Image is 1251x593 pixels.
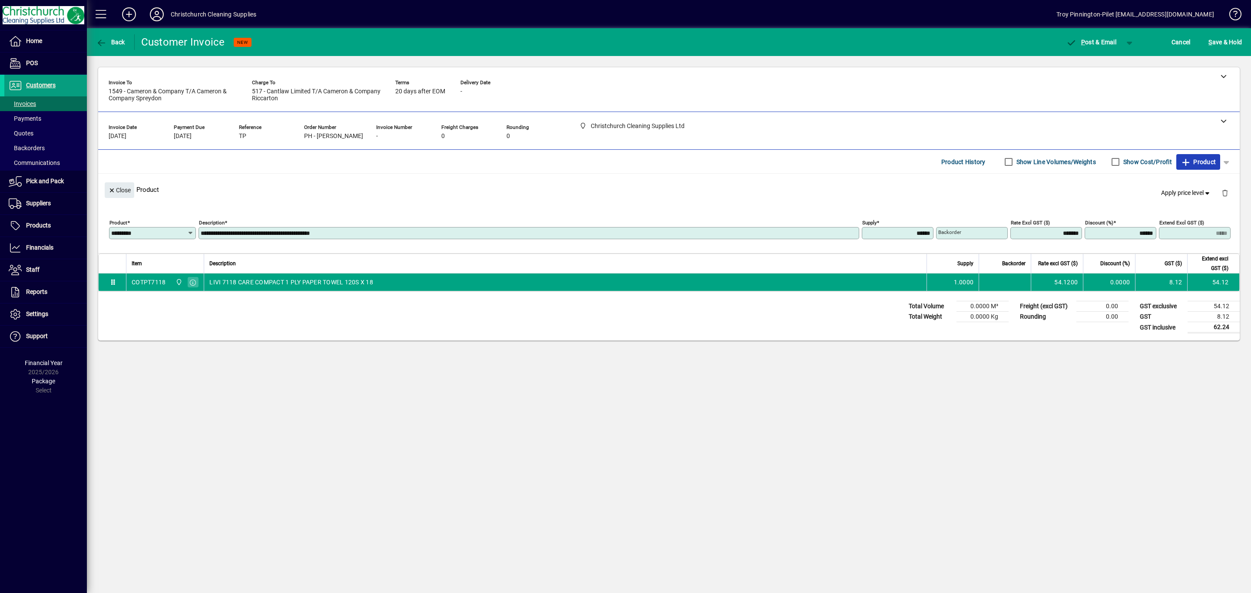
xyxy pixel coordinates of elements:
[26,37,42,44] span: Home
[376,133,378,140] span: -
[26,244,53,251] span: Financials
[1016,312,1076,322] td: Rounding
[304,133,363,140] span: PH - [PERSON_NAME]
[26,310,48,317] span: Settings
[1188,322,1240,333] td: 62.24
[1016,301,1076,312] td: Freight (excl GST)
[143,7,171,22] button: Profile
[938,229,961,235] mat-label: Backorder
[1081,39,1085,46] span: P
[1076,301,1129,312] td: 0.00
[132,259,142,268] span: Item
[1015,158,1096,166] label: Show Line Volumes/Weights
[109,133,126,140] span: [DATE]
[1002,259,1026,268] span: Backorder
[1165,259,1182,268] span: GST ($)
[173,277,183,287] span: Christchurch Cleaning Supplies Ltd
[1188,312,1240,322] td: 8.12
[26,266,40,273] span: Staff
[9,159,60,166] span: Communications
[1206,34,1244,50] button: Save & Hold
[1169,34,1193,50] button: Cancel
[954,278,974,287] span: 1.0000
[26,178,64,184] span: Pick and Pack
[506,133,510,140] span: 0
[108,183,131,198] span: Close
[171,7,256,21] div: Christchurch Cleaning Supplies
[1161,188,1211,198] span: Apply price level
[26,222,51,229] span: Products
[239,133,246,140] span: TP
[9,100,36,107] span: Invoices
[199,220,225,226] mat-label: Description
[4,303,87,325] a: Settings
[174,133,192,140] span: [DATE]
[1122,158,1172,166] label: Show Cost/Profit
[904,312,956,322] td: Total Weight
[1172,35,1191,49] span: Cancel
[441,133,445,140] span: 0
[1135,322,1188,333] td: GST inclusive
[96,39,125,46] span: Back
[87,34,135,50] app-page-header-button: Back
[9,130,33,137] span: Quotes
[1062,34,1121,50] button: Post & Email
[1208,35,1242,49] span: ave & Hold
[26,82,56,89] span: Customers
[1056,7,1214,21] div: Troy Pinnington-Pilet [EMAIL_ADDRESS][DOMAIN_NAME]
[957,259,973,268] span: Supply
[109,88,239,102] span: 1549 - Cameron & Company T/A Cameron & Company Spreydon
[4,126,87,141] a: Quotes
[956,312,1009,322] td: 0.0000 Kg
[1181,155,1216,169] span: Product
[115,7,143,22] button: Add
[1036,278,1078,287] div: 54.1200
[237,40,248,45] span: NEW
[1135,301,1188,312] td: GST exclusive
[25,359,63,366] span: Financial Year
[1135,273,1187,291] td: 8.12
[4,155,87,170] a: Communications
[109,220,127,226] mat-label: Product
[26,59,38,66] span: POS
[1187,273,1239,291] td: 54.12
[4,281,87,303] a: Reports
[132,278,165,287] div: COTPT7118
[4,141,87,155] a: Backorders
[1215,189,1235,197] app-page-header-button: Delete
[4,96,87,111] a: Invoices
[4,111,87,126] a: Payments
[1085,220,1113,226] mat-label: Discount (%)
[1100,259,1130,268] span: Discount (%)
[4,326,87,347] a: Support
[395,88,445,95] span: 20 days after EOM
[1208,39,1212,46] span: S
[252,88,382,102] span: 517 - Cantlaw Limited T/A Cameron & Company Riccarton
[4,53,87,74] a: POS
[941,155,986,169] span: Product History
[1076,312,1129,322] td: 0.00
[141,35,225,49] div: Customer Invoice
[1083,273,1135,291] td: 0.0000
[4,215,87,237] a: Products
[209,259,236,268] span: Description
[1135,312,1188,322] td: GST
[209,278,373,287] span: LIVI 7118 CARE COMPACT 1 PLY PAPER TOWEL 120S X 18
[1215,182,1235,203] button: Delete
[26,200,51,207] span: Suppliers
[904,301,956,312] td: Total Volume
[4,30,87,52] a: Home
[1176,154,1220,170] button: Product
[1188,301,1240,312] td: 54.12
[4,259,87,281] a: Staff
[1066,39,1116,46] span: ost & Email
[1223,2,1240,30] a: Knowledge Base
[4,193,87,214] a: Suppliers
[1159,220,1204,226] mat-label: Extend excl GST ($)
[1193,254,1228,273] span: Extend excl GST ($)
[1011,220,1050,226] mat-label: Rate excl GST ($)
[103,186,136,194] app-page-header-button: Close
[94,34,127,50] button: Back
[1158,185,1215,201] button: Apply price level
[1038,259,1078,268] span: Rate excl GST ($)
